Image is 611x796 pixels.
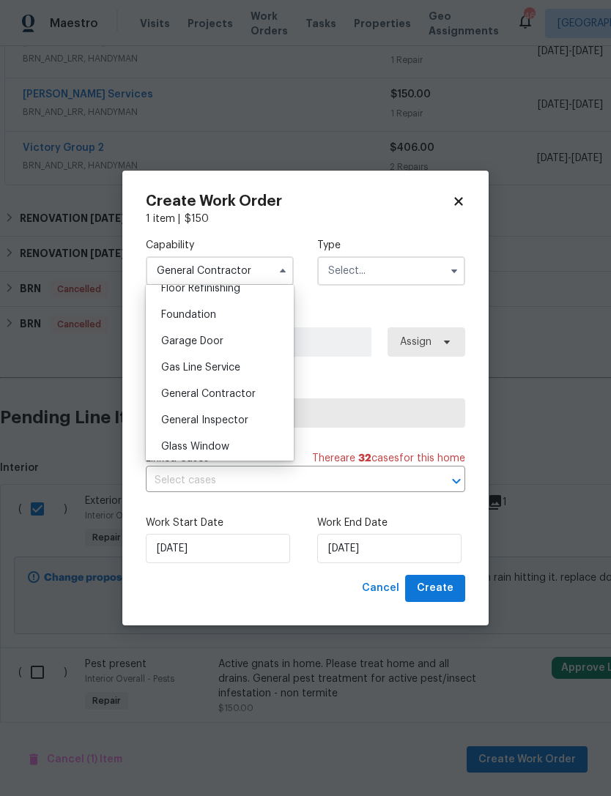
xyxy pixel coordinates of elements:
label: Work Order Manager [146,309,465,324]
label: Capability [146,238,294,253]
span: Floor Refinishing [161,283,240,294]
span: Assign [400,335,432,349]
label: Type [317,238,465,253]
label: Work Start Date [146,516,294,530]
input: Select cases [146,469,424,492]
h2: Create Work Order [146,194,452,209]
div: 1 item | [146,212,465,226]
span: General Contractor [161,389,256,399]
button: Hide options [274,262,292,280]
input: M/D/YYYY [317,534,462,563]
span: 32 [358,453,371,464]
span: $ 150 [185,214,209,224]
span: Gas Line Service [161,362,240,373]
label: Trade Partner [146,380,465,395]
input: Select... [317,256,465,286]
span: Select trade partner [158,406,453,420]
label: Work End Date [317,516,465,530]
button: Cancel [356,575,405,602]
span: There are case s for this home [312,451,465,466]
button: Create [405,575,465,602]
span: Create [417,579,453,598]
button: Open [446,471,467,491]
input: M/D/YYYY [146,534,290,563]
button: Show options [445,262,463,280]
span: Glass Window [161,442,229,452]
span: General Inspector [161,415,248,425]
span: Foundation [161,310,216,320]
span: Cancel [362,579,399,598]
input: Select... [146,256,294,286]
span: Garage Door [161,336,223,346]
